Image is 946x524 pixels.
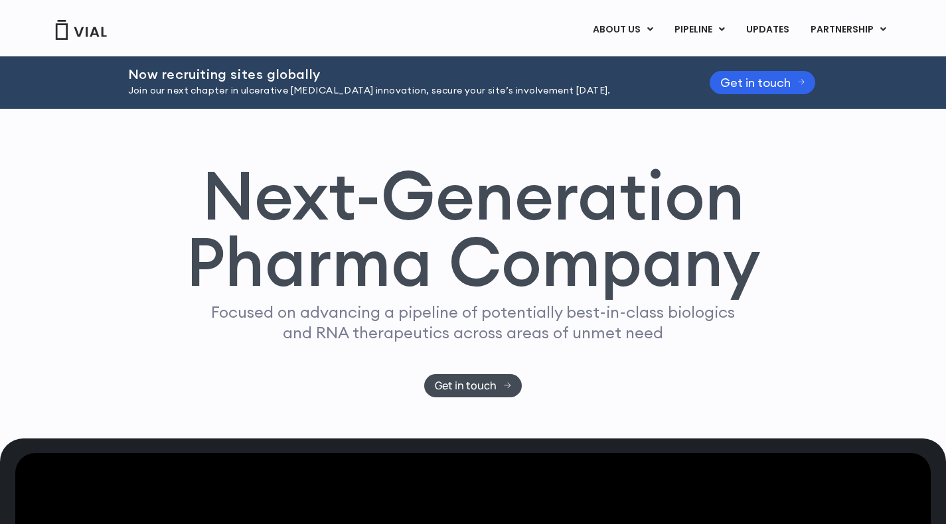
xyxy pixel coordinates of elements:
img: Vial Logo [54,20,108,40]
p: Focused on advancing a pipeline of potentially best-in-class biologics and RNA therapeutics acros... [206,302,741,343]
a: ABOUT USMenu Toggle [582,19,663,41]
h2: Now recruiting sites globally [128,67,676,82]
a: Get in touch [710,71,816,94]
span: Get in touch [435,381,497,391]
a: UPDATES [736,19,799,41]
p: Join our next chapter in ulcerative [MEDICAL_DATA] innovation, secure your site’s involvement [DA... [128,84,676,98]
a: PIPELINEMenu Toggle [664,19,735,41]
h1: Next-Generation Pharma Company [186,162,761,296]
a: Get in touch [424,374,522,397]
span: Get in touch [720,78,791,88]
a: PARTNERSHIPMenu Toggle [800,19,897,41]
